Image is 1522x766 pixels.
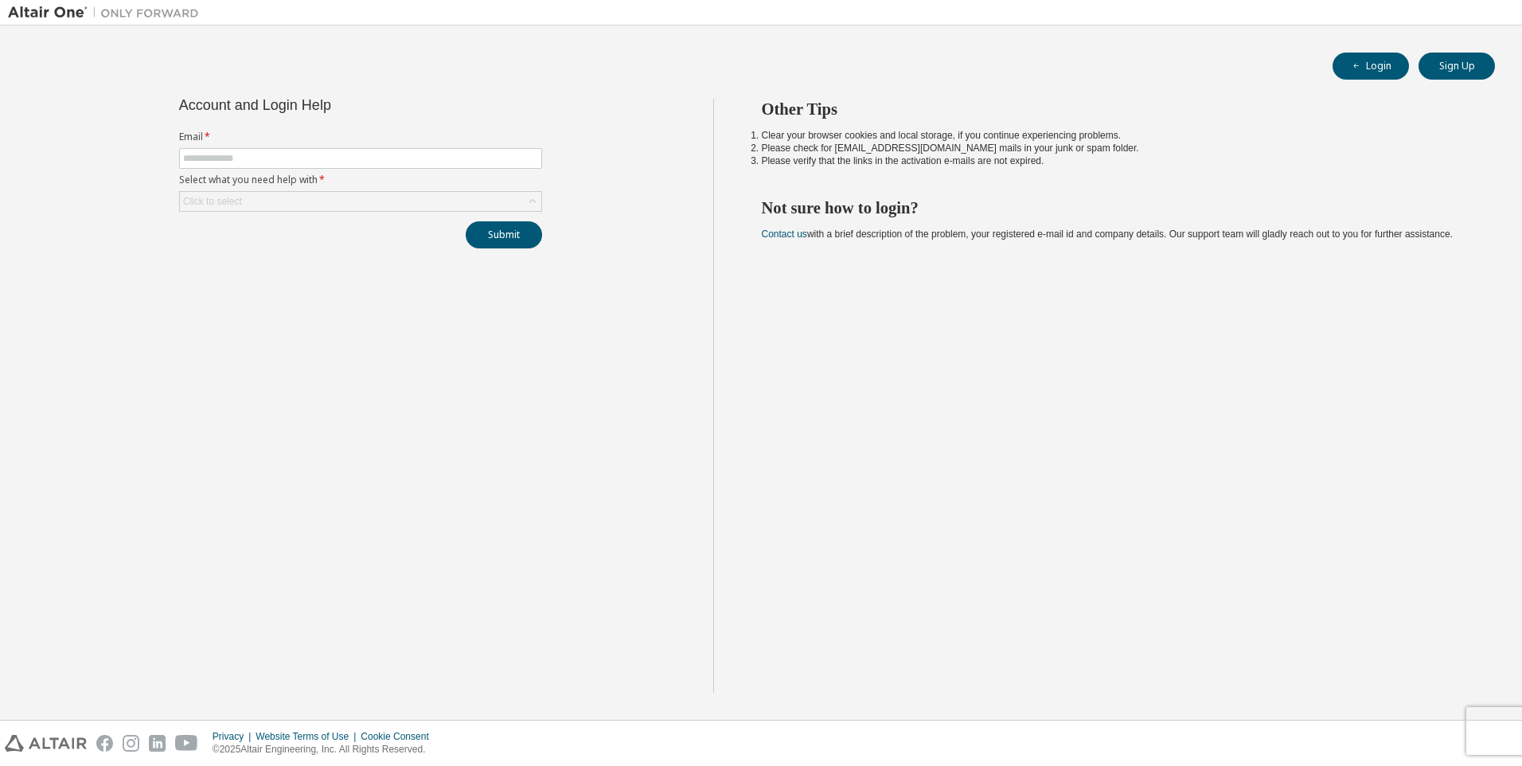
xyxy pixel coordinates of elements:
img: youtube.svg [175,735,198,752]
img: linkedin.svg [149,735,166,752]
img: instagram.svg [123,735,139,752]
li: Please check for [EMAIL_ADDRESS][DOMAIN_NAME] mails in your junk or spam folder. [762,142,1467,154]
a: Contact us [762,229,807,240]
button: Login [1333,53,1409,80]
div: Cookie Consent [361,730,438,743]
h2: Not sure how to login? [762,197,1467,218]
button: Sign Up [1419,53,1495,80]
div: Privacy [213,730,256,743]
div: Click to select [183,195,242,208]
li: Clear your browser cookies and local storage, if you continue experiencing problems. [762,129,1467,142]
div: Account and Login Help [179,99,470,111]
img: facebook.svg [96,735,113,752]
div: Click to select [180,192,541,211]
li: Please verify that the links in the activation e-mails are not expired. [762,154,1467,167]
label: Select what you need help with [179,174,542,186]
label: Email [179,131,542,143]
h2: Other Tips [762,99,1467,119]
div: Website Terms of Use [256,730,361,743]
button: Submit [466,221,542,248]
p: © 2025 Altair Engineering, Inc. All Rights Reserved. [213,743,439,756]
img: Altair One [8,5,207,21]
img: altair_logo.svg [5,735,87,752]
span: with a brief description of the problem, your registered e-mail id and company details. Our suppo... [762,229,1453,240]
